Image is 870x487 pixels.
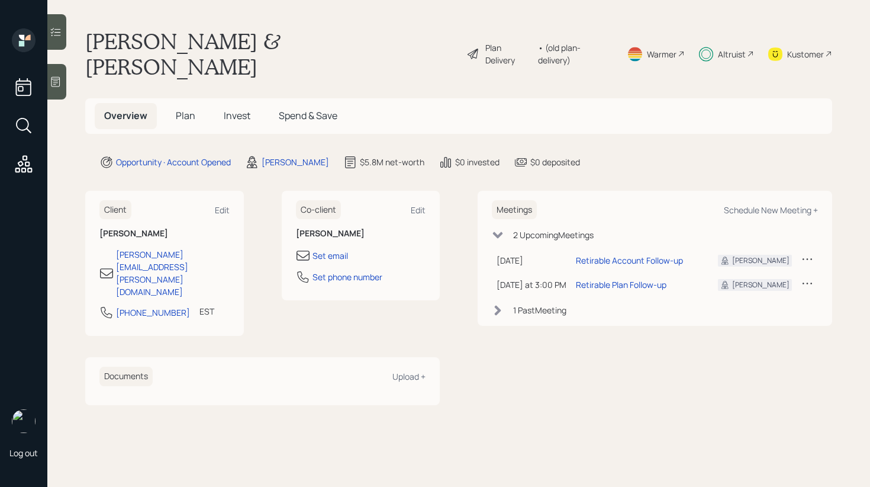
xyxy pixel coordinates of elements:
[99,200,131,220] h6: Client
[576,278,666,291] div: Retirable Plan Follow-up
[732,280,790,290] div: [PERSON_NAME]
[724,204,818,216] div: Schedule New Meeting +
[312,271,382,283] div: Set phone number
[411,204,426,216] div: Edit
[199,305,214,318] div: EST
[116,156,231,168] div: Opportunity · Account Opened
[647,48,676,60] div: Warmer
[224,109,250,122] span: Invest
[485,41,532,66] div: Plan Delivery
[104,109,147,122] span: Overview
[513,304,566,316] div: 1 Past Meeting
[513,229,594,241] div: 2 Upcoming Meeting s
[296,229,426,239] h6: [PERSON_NAME]
[497,278,566,291] div: [DATE] at 3:00 PM
[116,248,230,298] div: [PERSON_NAME][EMAIL_ADDRESS][PERSON_NAME][DOMAIN_NAME]
[718,48,746,60] div: Altruist
[392,371,426,382] div: Upload +
[9,447,38,459] div: Log out
[116,306,190,319] div: [PHONE_NUMBER]
[296,200,341,220] h6: Co-client
[312,249,348,262] div: Set email
[530,156,580,168] div: $0 deposited
[215,204,230,216] div: Edit
[787,48,824,60] div: Kustomer
[12,409,36,433] img: retirable_logo.png
[732,255,790,266] div: [PERSON_NAME]
[99,367,153,386] h6: Documents
[497,254,566,267] div: [DATE]
[576,254,683,267] div: Retirable Account Follow-up
[455,156,500,168] div: $0 invested
[360,156,424,168] div: $5.8M net-worth
[492,200,537,220] h6: Meetings
[279,109,337,122] span: Spend & Save
[176,109,195,122] span: Plan
[538,41,613,66] div: • (old plan-delivery)
[99,229,230,239] h6: [PERSON_NAME]
[262,156,329,168] div: [PERSON_NAME]
[85,28,457,79] h1: [PERSON_NAME] & [PERSON_NAME]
